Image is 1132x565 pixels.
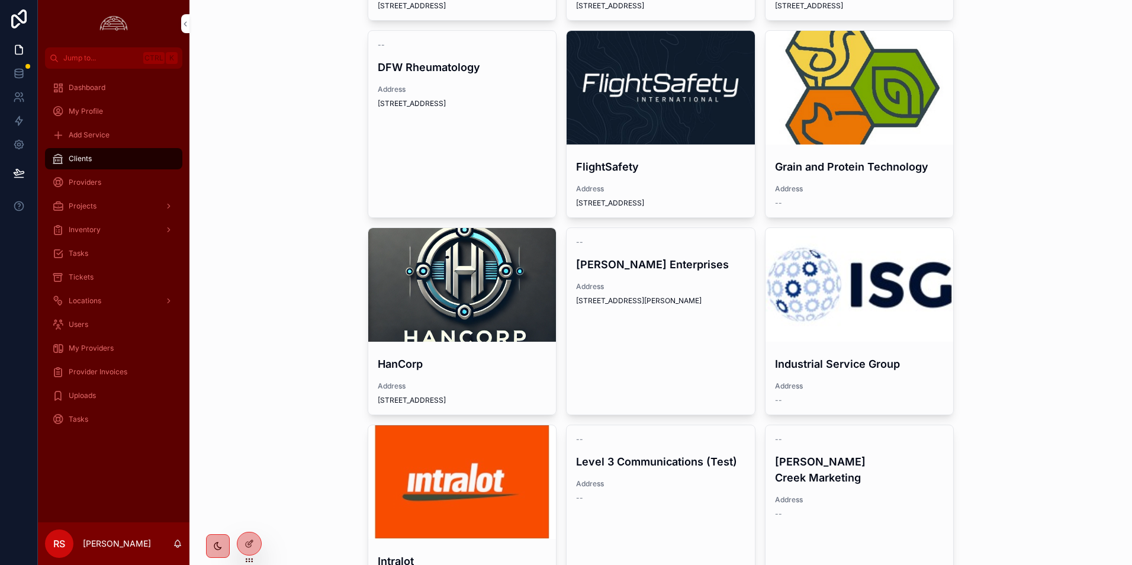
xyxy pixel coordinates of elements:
span: Projects [69,201,97,211]
img: App logo [97,14,131,33]
h4: Grain and Protein Technology [775,159,944,175]
a: HanCorpAddress[STREET_ADDRESS] [368,227,557,415]
span: Jump to... [63,53,139,63]
div: 778c0795d38c4790889d08bccd6235bd28ab7647284e7b1cd2b3dc64200782bb.png [368,228,557,342]
span: Address [775,184,944,194]
span: Clients [69,154,92,163]
span: Ctrl [143,52,165,64]
a: My Providers [45,338,182,359]
span: Address [576,184,745,194]
h4: FlightSafety [576,159,745,175]
div: 1633977066381.jpeg [567,31,755,145]
span: Tickets [69,272,94,282]
span: Address [378,85,547,94]
a: Clients [45,148,182,169]
button: Jump to...CtrlK [45,47,182,69]
a: Providers [45,172,182,193]
a: Locations [45,290,182,312]
span: Address [775,381,944,391]
div: Intralot-1.jpg [368,425,557,539]
h4: Level 3 Communications (Test) [576,454,745,470]
a: FlightSafetyAddress[STREET_ADDRESS] [566,30,755,218]
h4: [PERSON_NAME] Creek Marketing [775,454,944,486]
a: Tasks [45,243,182,264]
span: Locations [69,296,101,306]
span: Address [576,282,745,291]
span: Uploads [69,391,96,400]
a: Inventory [45,219,182,240]
span: [STREET_ADDRESS] [576,198,745,208]
a: Tasks [45,409,182,430]
span: [STREET_ADDRESS] [378,99,547,108]
span: -- [576,237,583,247]
span: [STREET_ADDRESS] [378,396,547,405]
span: Inventory [69,225,101,235]
span: Add Service [69,130,110,140]
a: Add Service [45,124,182,146]
a: Uploads [45,385,182,406]
span: [STREET_ADDRESS] [576,1,745,11]
a: Dashboard [45,77,182,98]
a: --DFW RheumatologyAddress[STREET_ADDRESS] [368,30,557,218]
a: Tickets [45,267,182,288]
a: Industrial Service GroupAddress-- [765,227,954,415]
span: My Providers [69,344,114,353]
span: Users [69,320,88,329]
span: [STREET_ADDRESS] [775,1,944,11]
span: -- [576,435,583,444]
span: -- [775,396,782,405]
span: -- [378,40,385,50]
h4: [PERSON_NAME] Enterprises [576,256,745,272]
span: Address [775,495,944,505]
a: My Profile [45,101,182,122]
span: K [167,53,176,63]
a: --[PERSON_NAME] EnterprisesAddress[STREET_ADDRESS][PERSON_NAME] [566,227,755,415]
span: My Profile [69,107,103,116]
span: Providers [69,178,101,187]
span: Address [378,381,547,391]
span: [STREET_ADDRESS] [378,1,547,11]
span: Tasks [69,415,88,424]
p: [PERSON_NAME] [83,538,151,550]
a: Projects [45,195,182,217]
span: -- [775,435,782,444]
h4: Industrial Service Group [775,356,944,372]
span: Provider Invoices [69,367,127,377]
span: Address [576,479,745,489]
span: -- [775,509,782,519]
a: Provider Invoices [45,361,182,383]
span: RS [53,537,65,551]
div: scrollable content [38,69,189,445]
span: -- [576,493,583,503]
div: the_industrial_service_group_logo.jpeg [766,228,954,342]
h4: DFW Rheumatology [378,59,547,75]
h4: HanCorp [378,356,547,372]
span: Tasks [69,249,88,258]
span: -- [775,198,782,208]
div: channels4_profile.jpg [766,31,954,145]
span: Dashboard [69,83,105,92]
a: Users [45,314,182,335]
span: [STREET_ADDRESS][PERSON_NAME] [576,296,745,306]
a: Grain and Protein TechnologyAddress-- [765,30,954,218]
